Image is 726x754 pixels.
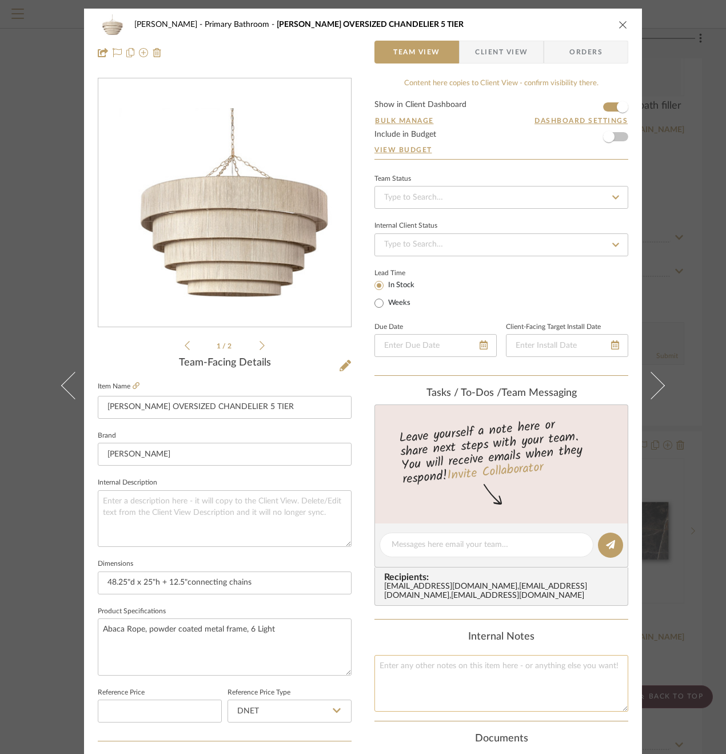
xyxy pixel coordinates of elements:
[153,48,162,57] img: Remove from project
[557,41,615,64] span: Orders
[98,480,157,486] label: Internal Description
[374,268,433,278] label: Lead Time
[98,382,139,391] label: Item Name
[374,78,628,89] div: Content here copies to Client View - confirm visibility there.
[386,280,414,291] label: In Stock
[618,19,628,30] button: close
[205,21,277,29] span: Primary Bathroom
[475,41,528,64] span: Client View
[374,186,628,209] input: Type to Search…
[228,690,290,696] label: Reference Price Type
[98,396,352,419] input: Enter Item Name
[374,387,628,400] div: team Messaging
[98,561,133,567] label: Dimensions
[506,334,628,357] input: Enter Install Date
[374,324,403,330] label: Due Date
[374,631,628,644] div: Internal Notes
[384,572,623,582] span: Recipients:
[98,13,125,36] img: 2a6440be-a017-4be0-affd-977874cd1758_48x40.jpg
[374,278,433,310] mat-radio-group: Select item type
[374,733,628,745] div: Documents
[374,176,411,182] div: Team Status
[384,582,623,601] div: [EMAIL_ADDRESS][DOMAIN_NAME] , [EMAIL_ADDRESS][DOMAIN_NAME] , [EMAIL_ADDRESS][DOMAIN_NAME]
[134,21,205,29] span: [PERSON_NAME]
[217,343,222,350] span: 1
[277,21,464,29] span: [PERSON_NAME] OVERSIZED CHANDELIER 5 TIER
[374,233,628,256] input: Type to Search…
[393,41,440,64] span: Team View
[426,388,501,398] span: Tasks / To-Dos /
[373,412,630,489] div: Leave yourself a note here or share next steps with your team. You will receive emails when they ...
[98,443,352,466] input: Enter Brand
[374,223,437,229] div: Internal Client Status
[98,433,116,439] label: Brand
[374,334,497,357] input: Enter Due Date
[506,324,601,330] label: Client-Facing Target Install Date
[98,572,352,594] input: Enter the dimensions of this item
[446,458,544,486] a: Invite Collaborator
[374,145,628,154] a: View Budget
[386,298,410,308] label: Weeks
[374,116,434,126] button: Bulk Manage
[98,609,166,614] label: Product Specifications
[98,108,351,298] div: 0
[98,108,351,298] img: 2a6440be-a017-4be0-affd-977874cd1758_436x436.jpg
[534,116,628,126] button: Dashboard Settings
[222,343,228,350] span: /
[98,690,145,696] label: Reference Price
[98,357,352,370] div: Team-Facing Details
[228,343,233,350] span: 2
